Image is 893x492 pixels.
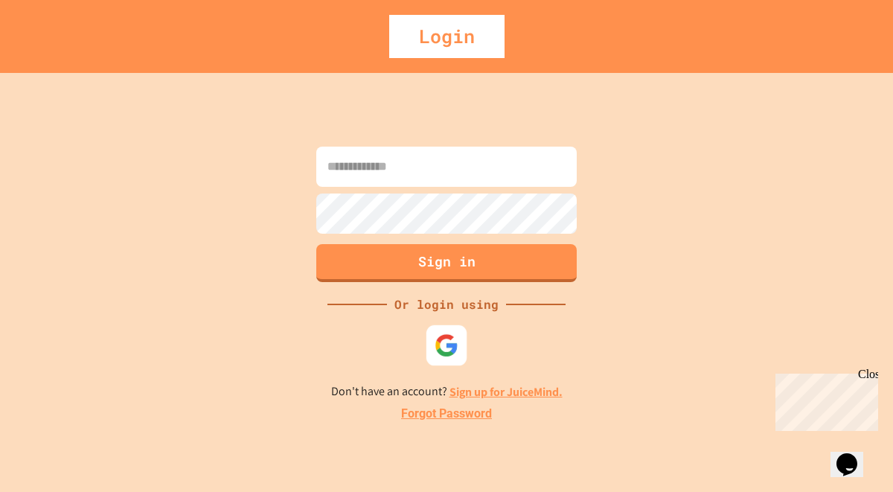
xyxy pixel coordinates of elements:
div: Chat with us now!Close [6,6,103,95]
button: Sign in [316,244,577,282]
p: Don't have an account? [331,383,563,401]
a: Forgot Password [401,405,492,423]
a: Sign up for JuiceMind. [449,384,563,400]
div: Login [389,15,505,58]
iframe: chat widget [769,368,878,431]
div: Or login using [387,295,506,313]
img: google-icon.svg [435,333,459,357]
iframe: chat widget [830,432,878,477]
